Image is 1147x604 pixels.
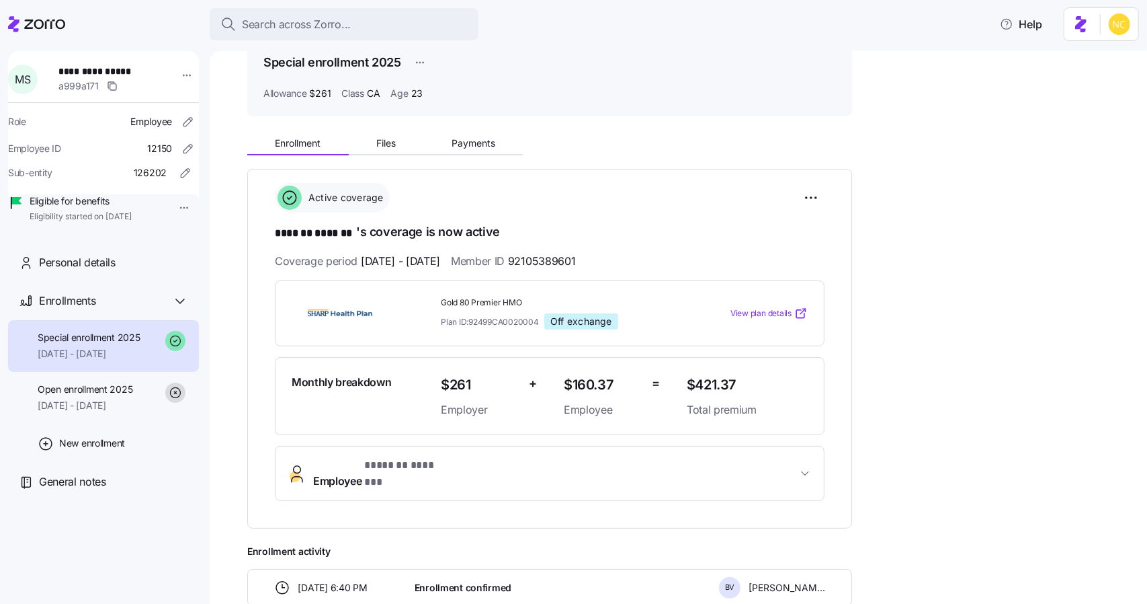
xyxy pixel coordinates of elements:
span: View plan details [730,307,792,320]
span: Enrollment [275,139,321,148]
span: Personal details [39,254,116,271]
span: Gold 80 Premier HMO [441,297,676,309]
span: $160.37 [564,374,641,396]
span: Total premium [687,402,808,418]
a: View plan details [730,307,808,320]
img: e03b911e832a6112bf72643c5874f8d8 [1109,13,1130,35]
span: Enrollment activity [247,545,852,558]
span: 12150 [147,142,172,155]
span: 23 [411,87,423,100]
span: + [529,374,537,393]
span: [PERSON_NAME] [749,581,825,595]
span: $261 [441,374,518,396]
span: Search across Zorro... [242,16,351,33]
span: Help [1000,16,1042,32]
span: Files [376,139,396,148]
h1: 's coverage is now active [275,223,824,242]
span: 126202 [134,166,167,180]
h1: Special enrollment 2025 [263,54,401,71]
span: New enrollment [59,437,125,450]
span: Employee [313,457,451,490]
span: Enrollments [39,293,95,309]
span: Eligible for benefits [30,194,132,208]
span: Payments [452,139,495,148]
span: Plan ID: 92499CA0020004 [441,316,539,328]
span: Class [341,87,364,100]
span: Allowance [263,87,306,100]
span: Employee [564,402,641,418]
span: Employer [441,402,518,418]
span: a999a171 [58,79,99,93]
span: Monthly breakdown [292,374,392,391]
button: Search across Zorro... [210,8,478,40]
span: M S [15,74,30,85]
span: Off exchange [550,315,612,328]
span: [DATE] - [DATE] [361,253,440,270]
span: Coverage period [275,253,440,270]
button: Help [989,11,1053,38]
span: 92105389601 [508,253,575,270]
span: CA [367,87,380,100]
span: Sub-entity [8,166,52,180]
span: [DATE] - [DATE] [38,347,140,361]
span: Active coverage [304,191,384,204]
span: Special enrollment 2025 [38,331,140,344]
span: Enrollment confirmed [415,581,511,595]
span: Open enrollment 2025 [38,383,132,396]
span: $261 [309,87,331,100]
span: $421.37 [687,374,808,396]
span: Role [8,115,26,128]
span: Eligibility started on [DATE] [30,211,132,223]
span: = [652,374,660,393]
span: [DATE] - [DATE] [38,399,132,412]
span: Member ID [451,253,575,270]
span: Employee ID [8,142,61,155]
img: Sharp Health Plan [292,298,388,329]
span: Age [390,87,408,100]
span: General notes [39,474,106,490]
span: Employee [130,115,172,128]
span: [DATE] 6:40 PM [298,581,368,595]
span: B V [725,584,735,591]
